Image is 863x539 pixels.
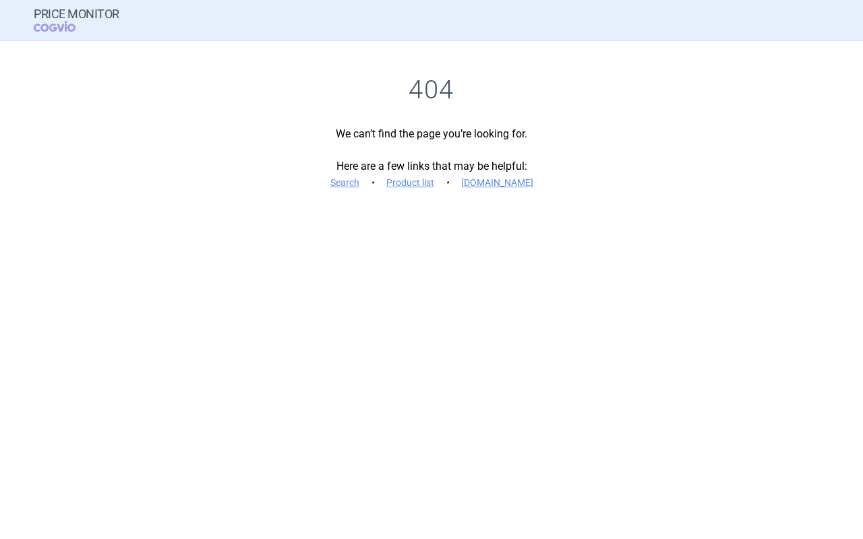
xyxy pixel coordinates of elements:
strong: Price Monitor [34,7,119,21]
span: COGVIO [34,21,94,32]
a: Price MonitorCOGVIO [34,7,119,33]
i: • [366,176,380,189]
h1: 404 [34,75,829,106]
i: • [441,176,454,189]
p: We can’t find the page you’re looking for. Here are a few links that may be helpful: [34,126,829,191]
a: [DOMAIN_NAME] [461,178,533,187]
a: Product list [386,178,434,187]
a: Search [330,178,359,187]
